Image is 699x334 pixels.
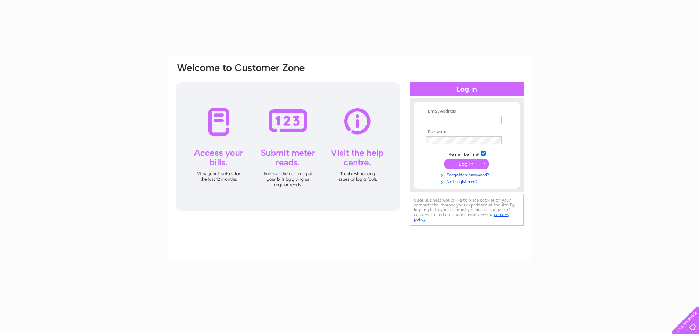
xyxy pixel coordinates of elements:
input: Submit [444,159,489,169]
th: Password: [424,129,509,135]
div: Clear Business would like to place cookies on your computer to improve your experience of the sit... [410,194,524,226]
th: Email Address: [424,109,509,114]
a: Forgotten password? [426,171,509,178]
a: cookies policy [414,212,509,222]
a: Not registered? [426,178,509,185]
td: Remember me? [424,150,509,157]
